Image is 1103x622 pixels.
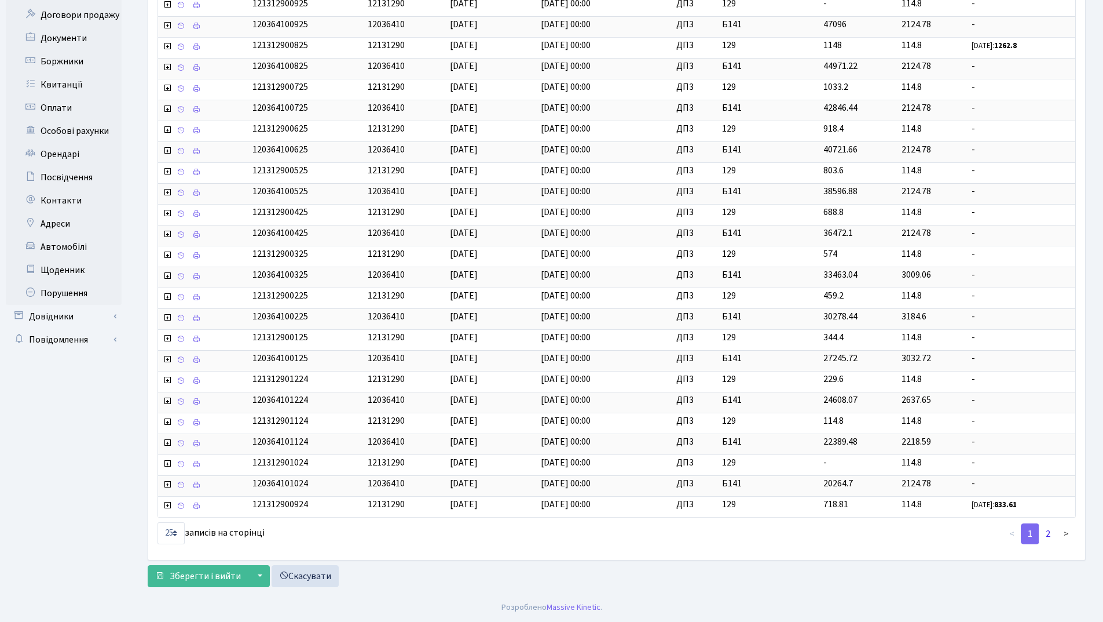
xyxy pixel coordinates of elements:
span: [DATE] 00:00 [541,185,591,198]
span: ДП3 [676,477,713,490]
span: 1033.2 [823,81,848,93]
span: 12131290 [368,39,405,52]
span: 129 [722,373,813,386]
span: [DATE] [450,164,478,177]
span: 12131290 [368,289,405,302]
span: 3032.72 [902,352,931,365]
span: 114.8 [902,456,922,469]
span: 12131290 [368,122,405,135]
span: 12036410 [368,143,405,156]
span: 344.4 [823,331,844,344]
span: - [972,435,1071,449]
span: Б141 [722,310,813,323]
a: Порушення [6,282,122,305]
span: Б141 [722,352,813,365]
a: Щоденник [6,259,122,282]
span: [DATE] [450,435,478,448]
a: > [1057,523,1076,544]
span: - [972,101,1071,115]
span: 129 [722,164,813,177]
span: 114.8 [902,498,922,511]
span: - [823,456,827,469]
span: [DATE] [450,101,478,114]
span: 12036410 [368,310,405,323]
span: [DATE] [450,289,478,302]
a: Договори продажу [6,3,122,27]
span: 114.8 [902,289,922,302]
span: [DATE] [450,373,478,385]
span: ДП3 [676,310,713,323]
span: 120364100725 [252,101,308,114]
span: - [972,394,1071,407]
span: 27245.72 [823,352,858,365]
span: [DATE] 00:00 [541,498,591,511]
span: 114.8 [902,206,922,219]
span: 121312901024 [252,456,308,469]
a: Орендарі [6,143,122,166]
span: 2124.78 [902,477,931,490]
span: ДП3 [676,81,713,94]
span: [DATE] 00:00 [541,122,591,135]
span: [DATE] [450,498,478,511]
span: - [972,477,1071,490]
span: ДП3 [676,268,713,282]
span: 22389.48 [823,435,858,448]
span: ДП3 [676,352,713,365]
span: - [972,60,1071,73]
span: 12036410 [368,60,405,72]
label: записів на сторінці [157,522,265,544]
span: - [972,18,1071,31]
a: Оплати [6,96,122,119]
span: ДП3 [676,101,713,115]
span: 803.6 [823,164,844,177]
span: - [972,143,1071,157]
span: ДП3 [676,248,713,261]
span: ДП3 [676,60,713,73]
span: - [972,373,1071,386]
span: 12131290 [368,164,405,177]
span: 12131290 [368,81,405,93]
span: Б141 [722,435,813,449]
span: 129 [722,81,813,94]
span: 2637.65 [902,394,931,406]
span: - [972,456,1071,470]
span: 129 [722,456,813,470]
span: 120364100625 [252,143,308,156]
span: 688.8 [823,206,844,219]
span: 12131290 [368,248,405,260]
span: ДП3 [676,414,713,428]
span: [DATE] [450,248,478,260]
span: [DATE] 00:00 [541,289,591,302]
span: 2124.78 [902,18,931,31]
span: 12036410 [368,185,405,198]
a: Massive Kinetic [547,601,600,613]
span: - [972,289,1071,303]
span: - [972,248,1071,261]
span: - [972,122,1071,136]
span: ДП3 [676,498,713,511]
span: ДП3 [676,289,713,303]
span: 114.8 [902,373,922,385]
span: 121312901224 [252,373,308,385]
span: [DATE] [450,18,478,31]
span: 129 [722,414,813,428]
span: 38596.88 [823,185,858,198]
span: 129 [722,248,813,261]
span: 120364100125 [252,352,308,365]
span: 40721.66 [823,143,858,156]
span: Б141 [722,227,813,240]
span: [DATE] [450,414,478,427]
small: [DATE]: [972,500,1017,510]
span: [DATE] 00:00 [541,352,591,365]
span: [DATE] [450,206,478,219]
span: 33463.04 [823,268,858,281]
span: 12036410 [368,435,405,448]
span: [DATE] [450,81,478,93]
span: Б141 [722,143,813,157]
span: Б141 [722,185,813,198]
span: 121312901124 [252,414,308,427]
span: 12036410 [368,18,405,31]
a: Адреси [6,212,122,235]
span: ДП3 [676,206,713,219]
span: 2124.78 [902,227,931,239]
